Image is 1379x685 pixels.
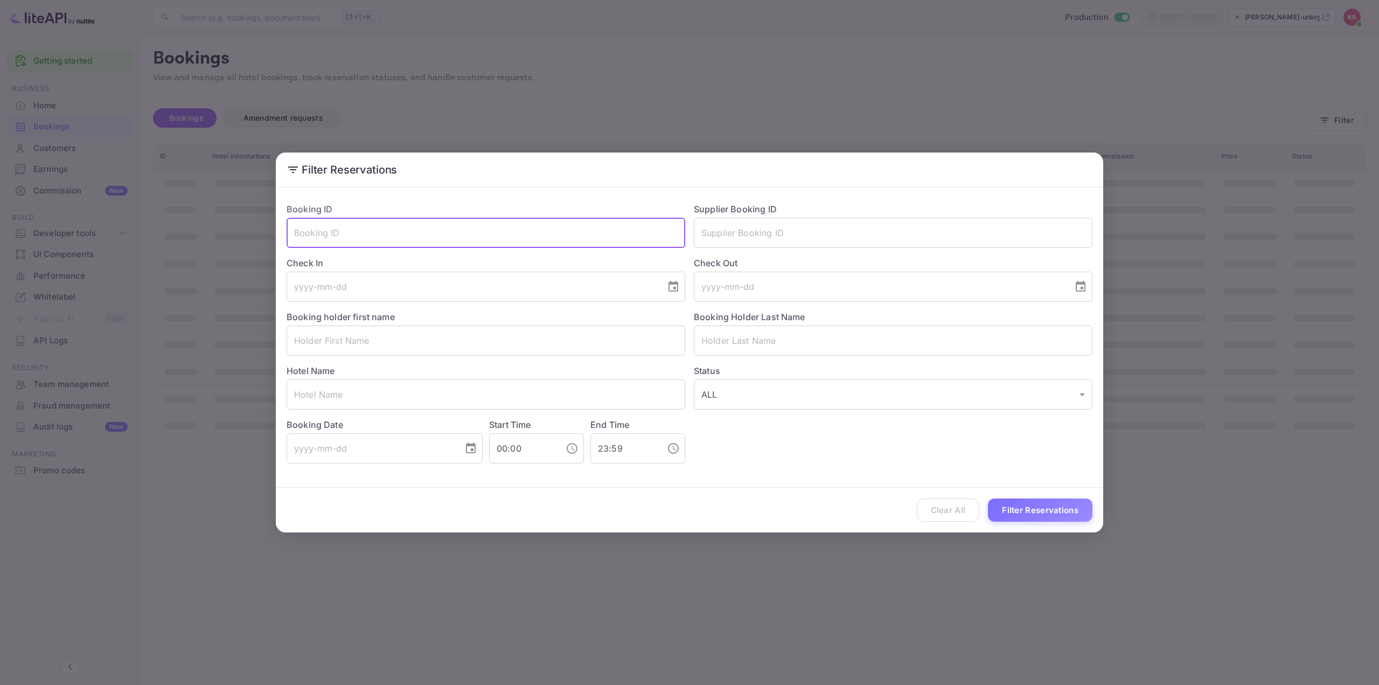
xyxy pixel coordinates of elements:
[489,419,531,430] label: Start Time
[988,499,1092,522] button: Filter Reservations
[287,433,456,463] input: yyyy-mm-dd
[287,312,395,322] label: Booking holder first name
[694,364,1092,377] label: Status
[663,276,684,297] button: Choose date
[287,272,658,302] input: yyyy-mm-dd
[694,204,777,215] label: Supplier Booking ID
[663,438,684,459] button: Choose time, selected time is 11:59 PM
[694,272,1065,302] input: yyyy-mm-dd
[276,153,1103,187] h2: Filter Reservations
[287,257,685,269] label: Check In
[287,418,483,431] label: Booking Date
[694,257,1092,269] label: Check Out
[1070,276,1091,297] button: Choose date
[590,433,658,463] input: hh:mm
[460,438,482,459] button: Choose date
[590,419,629,430] label: End Time
[694,312,805,322] label: Booking Holder Last Name
[287,365,335,376] label: Hotel Name
[694,326,1092,356] input: Holder Last Name
[287,204,333,215] label: Booking ID
[287,326,685,356] input: Holder First Name
[694,218,1092,248] input: Supplier Booking ID
[694,379,1092,410] div: ALL
[287,379,685,410] input: Hotel Name
[489,433,557,463] input: hh:mm
[287,218,685,248] input: Booking ID
[561,438,583,459] button: Choose time, selected time is 12:00 AM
